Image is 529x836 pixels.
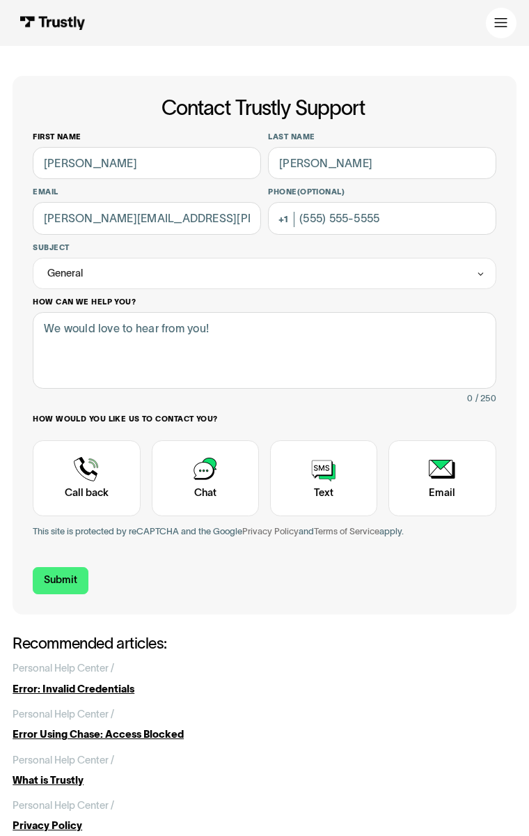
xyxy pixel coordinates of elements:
label: Phone [268,187,496,197]
label: First name [33,132,260,142]
div: This site is protected by reCAPTCHA and the Google and apply. [33,524,496,539]
label: Email [33,187,260,197]
label: How would you like us to contact you? [33,414,496,424]
a: Personal Help Center /Privacy Policy [13,798,184,834]
h1: Contact Trustly Support [30,97,496,119]
div: Personal Help Center / [13,798,114,814]
a: Privacy Policy [242,526,299,536]
label: Subject [33,242,496,253]
a: Personal Help Center /What is Trustly [13,753,184,789]
div: General [47,266,83,281]
div: General [33,258,496,290]
div: Personal Help Center / [13,661,114,676]
div: 0 [467,391,473,406]
a: Personal Help Center /Error: Invalid Credentials [13,661,184,697]
span: (Optional) [297,187,345,196]
div: Personal Help Center / [13,707,114,722]
label: How can we help you? [33,297,496,307]
label: Last name [268,132,496,142]
input: (555) 555-5555 [268,202,496,235]
div: What is Trustly [13,773,184,789]
input: Submit [33,567,88,594]
form: Contact Trustly Support [33,132,496,594]
div: Privacy Policy [13,819,184,834]
input: Alex [33,147,260,180]
a: Personal Help Center /Error Using Chase: Access Blocked [13,707,184,743]
div: Error Using Chase: Access Blocked [13,727,184,743]
div: / 250 [475,391,496,406]
img: Trustly Logo [19,16,86,30]
div: Personal Help Center / [13,753,114,768]
input: Howard [268,147,496,180]
h2: Recommended articles: [13,635,184,651]
div: Error: Invalid Credentials [13,682,184,697]
a: Terms of Service [314,526,379,536]
input: alex@mail.com [33,202,260,235]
